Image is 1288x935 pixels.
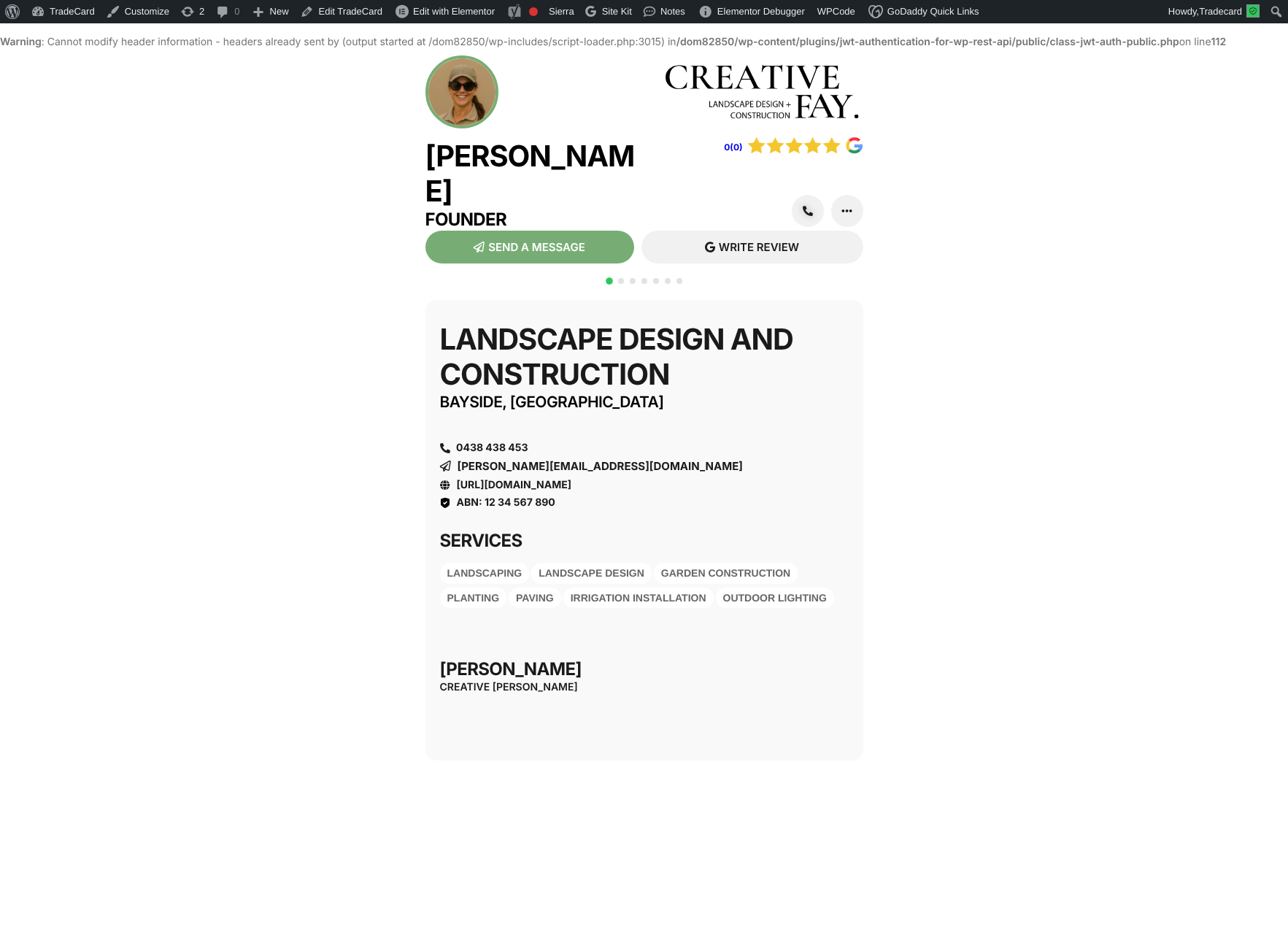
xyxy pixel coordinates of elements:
[425,231,634,263] a: SEND A MESSAGE
[676,36,1179,48] b: /dom82850/wp-content/plugins/jwt-authentication-for-wp-rest-api/public/class-jwt-auth-public.php
[602,6,632,17] span: Site Kit
[665,278,671,284] span: Go to slide 6
[440,588,507,609] div: Planting
[425,139,644,209] h2: [PERSON_NAME]
[440,530,673,552] h3: SERVICES
[440,680,673,695] h6: Creative [PERSON_NAME]
[488,242,585,253] span: SEND A MESSAGE
[413,6,495,17] span: Edit with Elementor
[452,443,528,453] span: 0438 438 453
[440,563,530,584] div: Landscaping
[440,443,849,453] a: 0438 438 453
[440,322,816,392] h2: Landscape Design and Construction
[440,658,673,680] h3: [PERSON_NAME]
[531,563,652,584] div: Landscape Design
[457,479,572,491] a: [URL][DOMAIN_NAME]
[1211,36,1227,48] b: 112
[618,278,624,284] span: Go to slide 2
[1199,6,1242,17] span: Tradecard
[563,588,714,609] div: Irrigation Installation
[719,242,799,253] span: WRITE REVIEW
[724,142,742,153] a: 0(0)
[440,461,744,472] a: [PERSON_NAME][EMAIL_ADDRESS][DOMAIN_NAME]
[509,588,561,609] div: Paving
[630,278,636,284] span: Go to slide 3
[606,277,613,285] span: Go to slide 1
[529,7,538,16] div: Focus keyphrase not set
[641,278,647,284] span: Go to slide 4
[641,231,863,263] a: WRITE REVIEW
[458,461,744,472] span: [PERSON_NAME][EMAIL_ADDRESS][DOMAIN_NAME]
[676,278,682,284] span: Go to slide 7
[653,278,659,284] span: Go to slide 5
[716,588,834,609] div: Outdoor Lighting
[440,480,450,490] a: https://creativefay.com
[440,392,816,414] h4: Bayside, [GEOGRAPHIC_DATA]
[654,563,798,584] div: Garden Construction
[457,496,555,509] span: ABN: 12 34 567 890
[425,209,644,231] h3: FOUNDER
